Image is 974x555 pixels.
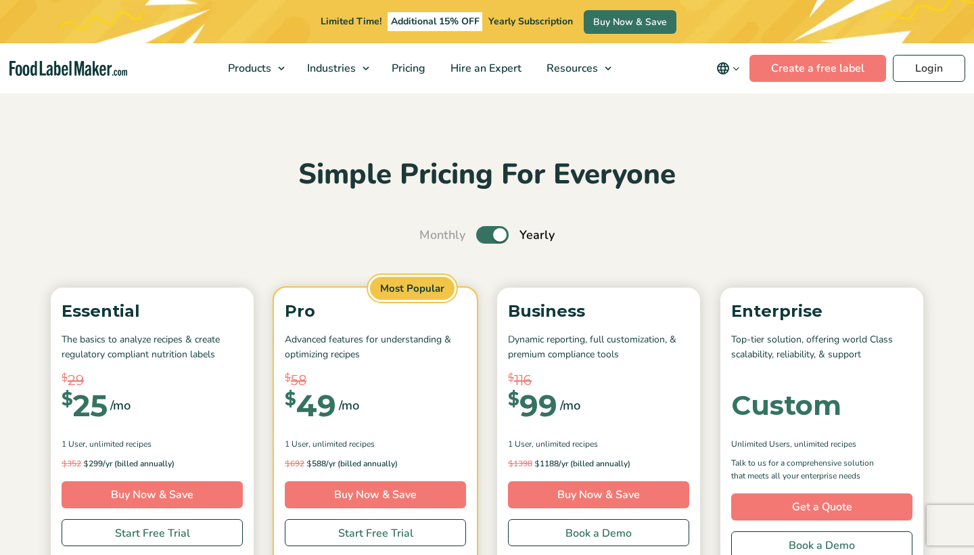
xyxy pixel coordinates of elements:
[731,332,912,363] p: Top-tier solution, offering world Class scalability, reliability, & support
[62,332,243,363] p: The basics to analyze recipes & create regulatory compliant nutrition labels
[85,438,152,450] span: , Unlimited Recipes
[285,370,291,386] span: $
[321,15,381,28] span: Limited Time!
[508,438,532,450] span: 1 User
[731,493,912,520] a: Get a Quote
[542,61,599,76] span: Resources
[519,226,555,244] span: Yearly
[285,391,336,420] div: 49
[62,481,243,508] a: Buy Now & Save
[508,519,689,546] a: Book a Demo
[731,298,912,324] p: Enterprise
[508,457,689,470] p: 1188/yr (billed annually)
[62,458,81,469] del: 352
[306,458,312,468] span: $
[44,156,930,194] h2: Simple Pricing For Everyone
[508,458,513,468] span: $
[110,396,131,415] span: /mo
[285,519,466,546] a: Start Free Trial
[62,438,85,450] span: 1 User
[488,15,573,28] span: Yearly Subscription
[62,391,108,420] div: 25
[83,458,89,468] span: $
[303,61,357,76] span: Industries
[285,391,296,408] span: $
[62,457,243,470] p: 299/yr (billed annually)
[534,43,618,93] a: Resources
[508,391,557,420] div: 99
[388,61,427,76] span: Pricing
[790,438,856,450] span: , Unlimited Recipes
[285,458,304,469] del: 692
[731,457,887,483] p: Talk to us for a comprehensive solution that meets all your enterprise needs
[216,43,292,93] a: Products
[68,370,84,391] span: 29
[731,392,841,419] div: Custom
[584,10,676,34] a: Buy Now & Save
[446,61,523,76] span: Hire an Expert
[285,481,466,508] a: Buy Now & Save
[749,55,886,82] a: Create a free label
[508,481,689,508] a: Buy Now & Save
[285,457,466,470] p: 588/yr (billed annually)
[285,298,466,324] p: Pro
[893,55,965,82] a: Login
[285,458,290,468] span: $
[438,43,531,93] a: Hire an Expert
[285,332,466,363] p: Advanced features for understanding & optimizing recipes
[368,275,457,303] span: Most Popular
[224,61,273,76] span: Products
[62,298,243,324] p: Essential
[308,438,375,450] span: , Unlimited Recipes
[285,438,308,450] span: 1 User
[62,458,67,468] span: $
[514,370,532,391] span: 116
[476,226,509,244] label: Toggle
[62,370,68,386] span: $
[508,458,532,469] del: 1398
[291,370,306,391] span: 58
[508,370,514,386] span: $
[379,43,435,93] a: Pricing
[508,391,519,408] span: $
[731,438,790,450] span: Unlimited Users
[508,332,689,363] p: Dynamic reporting, full customization, & premium compliance tools
[532,438,598,450] span: , Unlimited Recipes
[534,458,540,468] span: $
[295,43,376,93] a: Industries
[419,226,465,244] span: Monthly
[62,391,73,408] span: $
[388,12,483,31] span: Additional 15% OFF
[508,298,689,324] p: Business
[560,396,580,415] span: /mo
[339,396,359,415] span: /mo
[62,519,243,546] a: Start Free Trial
